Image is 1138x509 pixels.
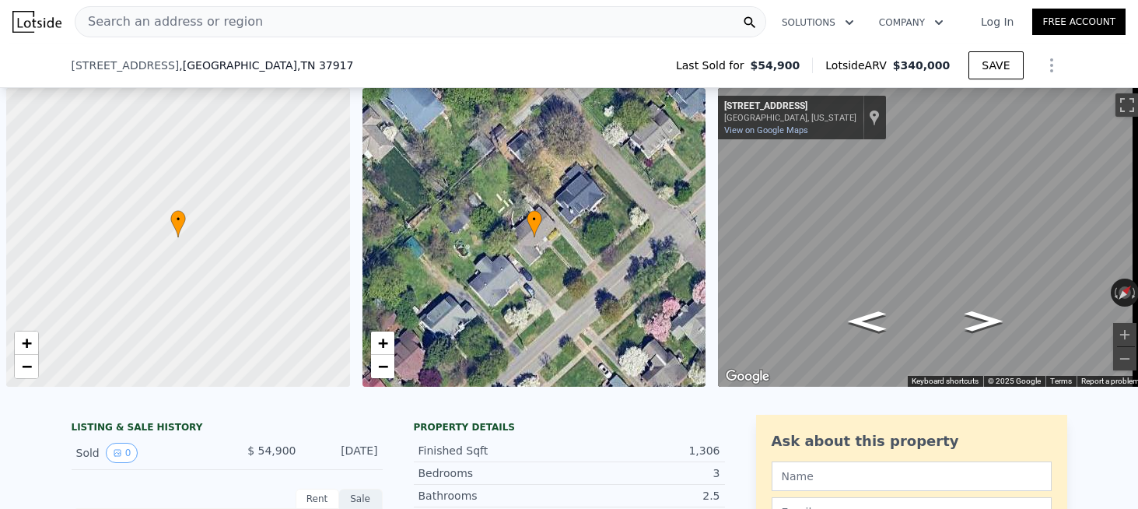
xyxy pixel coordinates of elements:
[569,465,720,481] div: 3
[418,465,569,481] div: Bedrooms
[371,355,394,378] a: Zoom out
[170,212,186,226] span: •
[867,9,956,37] button: Company
[247,444,296,457] span: $ 54,900
[1113,347,1136,370] button: Zoom out
[418,488,569,504] div: Bathrooms
[1111,279,1119,307] button: Rotate counterclockwise
[309,443,378,463] div: [DATE]
[527,212,542,226] span: •
[948,307,1019,336] path: Go Northeast, Fairmont Blvd
[106,443,138,463] button: View historical data
[751,58,800,73] span: $54,900
[1032,9,1126,35] a: Free Account
[339,489,383,509] div: Sale
[1050,377,1072,385] a: Terms (opens in new tab)
[912,376,979,387] button: Keyboard shortcuts
[569,443,720,458] div: 1,306
[769,9,867,37] button: Solutions
[371,332,394,355] a: Zoom in
[414,421,725,434] div: Property details
[22,356,32,376] span: −
[869,109,880,126] a: Show location on map
[377,356,387,376] span: −
[772,430,1052,452] div: Ask about this property
[72,58,180,73] span: [STREET_ADDRESS]
[772,462,1052,491] input: Name
[12,11,61,33] img: Lotside
[22,333,32,353] span: +
[676,58,751,73] span: Last Sold for
[1113,323,1136,346] button: Zoom in
[724,125,808,135] a: View on Google Maps
[15,332,38,355] a: Zoom in
[962,14,1032,30] a: Log In
[297,59,353,72] span: , TN 37917
[170,210,186,237] div: •
[1111,279,1138,307] button: Reset the view
[893,59,951,72] span: $340,000
[179,58,353,73] span: , [GEOGRAPHIC_DATA]
[296,489,339,509] div: Rent
[72,421,383,437] div: LISTING & SALE HISTORY
[832,307,902,336] path: Go Southwest, Fairmont Blvd
[527,210,542,237] div: •
[377,333,387,353] span: +
[569,488,720,504] div: 2.5
[418,443,569,458] div: Finished Sqft
[15,355,38,378] a: Zoom out
[1036,50,1067,81] button: Show Options
[968,51,1023,79] button: SAVE
[75,12,263,31] span: Search an address or region
[724,100,856,113] div: [STREET_ADDRESS]
[76,443,215,463] div: Sold
[825,58,892,73] span: Lotside ARV
[722,367,773,387] a: Open this area in Google Maps (opens a new window)
[724,113,856,123] div: [GEOGRAPHIC_DATA], [US_STATE]
[722,367,773,387] img: Google
[988,377,1041,385] span: © 2025 Google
